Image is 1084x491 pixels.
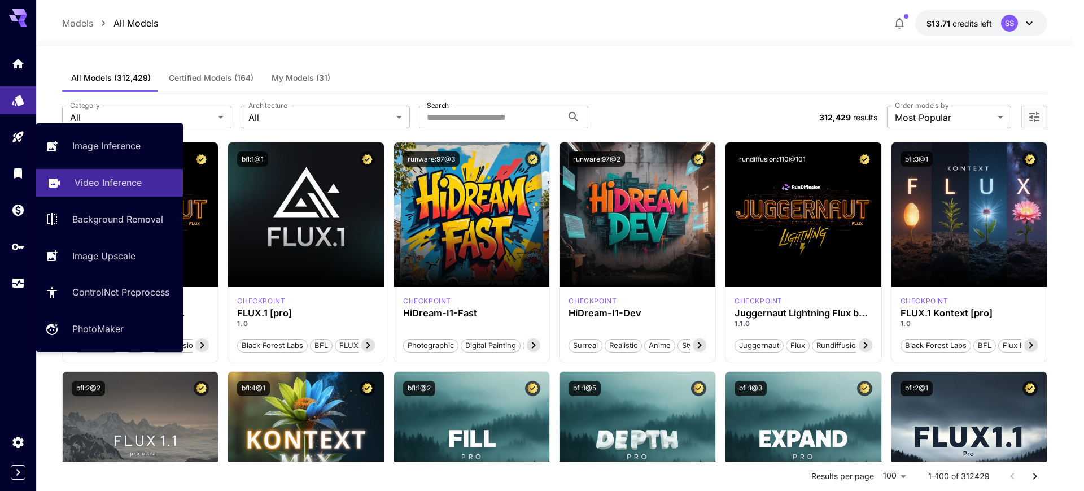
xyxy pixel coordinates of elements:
[360,381,375,396] button: Certified Model – Vetted for best performance and includes a commercial license.
[1024,465,1046,488] button: Go to next page
[36,169,183,197] a: Video Inference
[1022,381,1038,396] button: Certified Model – Vetted for best performance and includes a commercial license.
[901,381,933,396] button: bfl:2@1
[11,57,25,71] div: Home
[11,166,25,180] div: Library
[878,468,910,484] div: 100
[569,296,617,306] div: HiDream Dev
[1022,151,1038,167] button: Certified Model – Vetted for best performance and includes a commercial license.
[735,296,783,306] p: checkpoint
[857,381,872,396] button: Certified Model – Vetted for best performance and includes a commercial license.
[72,139,141,153] p: Image Inference
[11,130,25,144] div: Playground
[75,176,142,189] p: Video Inference
[569,340,602,351] span: Surreal
[403,296,451,306] div: HiDream Fast
[70,101,100,110] label: Category
[36,242,183,270] a: Image Upscale
[569,296,617,306] p: checkpoint
[735,340,783,351] span: juggernaut
[11,90,25,104] div: Models
[926,19,952,28] span: $13.71
[853,112,877,122] span: results
[70,111,213,124] span: All
[11,435,25,449] div: Settings
[237,381,270,396] button: bfl:4@1
[238,340,307,351] span: Black Forest Labs
[952,19,992,28] span: credits left
[72,381,105,396] button: bfl:2@2
[812,340,864,351] span: rundiffusion
[819,112,851,122] span: 312,429
[525,151,540,167] button: Certified Model – Vetted for best performance and includes a commercial license.
[895,101,948,110] label: Order models by
[735,381,767,396] button: bfl:1@3
[525,381,540,396] button: Certified Model – Vetted for best performance and includes a commercial license.
[272,73,330,83] span: My Models (31)
[895,111,993,124] span: Most Popular
[335,340,387,351] span: FLUX.1 [pro]
[237,319,375,329] p: 1.0
[735,319,872,329] p: 1.1.0
[11,465,25,480] button: Expand sidebar
[237,296,285,306] p: checkpoint
[857,151,872,167] button: Certified Model – Vetted for best performance and includes a commercial license.
[403,296,451,306] p: checkpoint
[974,340,995,351] span: BFL
[360,151,375,167] button: Certified Model – Vetted for best performance and includes a commercial license.
[248,101,287,110] label: Architecture
[72,285,169,299] p: ControlNet Preprocess
[569,308,706,319] h3: HiDream-I1-Dev
[237,308,375,319] h3: FLUX.1 [pro]
[72,322,124,336] p: PhotoMaker
[901,151,933,167] button: bfl:3@1
[678,340,713,351] span: Stylized
[62,16,93,30] p: Models
[735,296,783,306] div: FLUX.1 D
[248,111,392,124] span: All
[901,308,1038,319] h3: FLUX.1 Kontext [pro]
[735,308,872,319] h3: Juggernaut Lightning Flux by RunDiffusion
[36,315,183,343] a: PhotoMaker
[403,308,541,319] h3: HiDream-I1-Fast
[691,381,706,396] button: Certified Model – Vetted for best performance and includes a commercial license.
[901,296,948,306] p: checkpoint
[928,471,990,482] p: 1–100 of 312429
[194,151,209,167] button: Certified Model – Vetted for best performance and includes a commercial license.
[169,73,253,83] span: Certified Models (164)
[11,272,25,286] div: Usage
[569,151,625,167] button: runware:97@2
[926,18,992,29] div: $13.70515
[71,73,151,83] span: All Models (312,429)
[11,240,25,254] div: API Keys
[645,340,675,351] span: Anime
[691,151,706,167] button: Certified Model – Vetted for best performance and includes a commercial license.
[605,340,641,351] span: Realistic
[194,381,209,396] button: Certified Model – Vetted for best performance and includes a commercial license.
[11,203,25,217] div: Wallet
[311,340,332,351] span: BFL
[786,340,809,351] span: flux
[113,16,158,30] p: All Models
[404,340,458,351] span: Photographic
[36,206,183,233] a: Background Removal
[237,151,268,167] button: bfl:1@1
[999,340,1050,351] span: Flux Kontext
[901,340,971,351] span: Black Forest Labs
[72,212,163,226] p: Background Removal
[62,16,158,30] nav: breadcrumb
[403,381,435,396] button: bfl:1@2
[569,381,601,396] button: bfl:1@5
[901,319,1038,329] p: 1.0
[1028,110,1041,124] button: Open more filters
[72,249,135,263] p: Image Upscale
[427,101,449,110] label: Search
[461,340,520,351] span: Digital Painting
[36,132,183,160] a: Image Inference
[915,10,1047,36] button: $13.70515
